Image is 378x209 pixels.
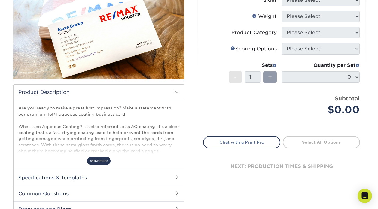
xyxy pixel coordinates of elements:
span: - [234,73,237,82]
div: Sets [229,62,277,69]
span: + [268,73,272,82]
p: Are you ready to make a great first impression? Make a statement with our premium 16PT aqueous co... [18,105,179,203]
a: Select All Options [283,136,360,148]
h2: Specifications & Templates [14,170,184,185]
div: next: production times & shipping [203,148,360,184]
strong: Subtotal [335,95,360,102]
div: Product Category [231,29,277,36]
div: Open Intercom Messenger [358,189,372,203]
h2: Common Questions [14,186,184,201]
div: Quantity per Set [282,62,360,69]
h2: Product Description [14,85,184,100]
span: show more [87,157,111,165]
div: $0.00 [286,103,360,117]
div: Scoring Options [230,45,277,52]
div: Weight [252,13,277,20]
a: Chat with a Print Pro [203,136,280,148]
